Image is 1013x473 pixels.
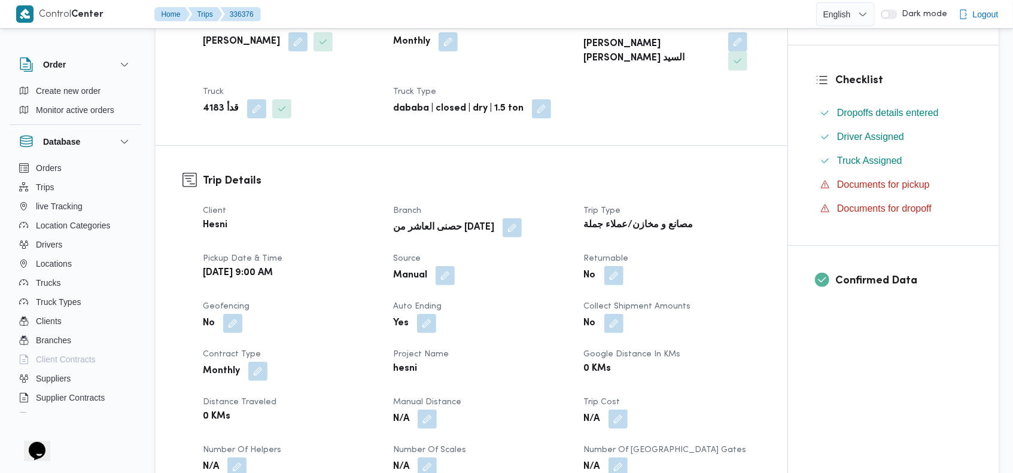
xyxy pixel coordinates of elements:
b: No [584,268,596,283]
button: 336376 [220,7,261,22]
button: Logout [954,2,1003,26]
h3: Database [43,135,80,149]
b: hesni [393,362,417,376]
span: Truck Type [393,88,436,96]
span: Number of Scales [393,446,466,454]
span: Trucks [36,276,60,290]
span: Returnable [584,255,629,263]
span: Number of [GEOGRAPHIC_DATA] Gates [584,446,747,454]
span: Monitor active orders [36,103,114,117]
b: Yes [393,316,409,331]
b: [DATE] 9:00 AM [203,266,273,280]
span: Contract Type [203,350,261,358]
b: Monthly [203,364,240,379]
span: Driver Assigned [837,132,904,142]
b: حصنى العاشر من [DATE] [393,221,494,235]
span: Branch [393,207,421,215]
button: Dropoffs details entered [816,103,972,123]
span: Project Name [393,350,449,358]
button: Home [154,7,190,22]
button: Trips [188,7,223,22]
span: Collect Shipment Amounts [584,303,691,310]
button: Driver Assigned [816,127,972,147]
h3: Confirmed Data [835,273,972,289]
b: Monthly [393,35,430,49]
span: Truck Assigned [837,155,902,166]
span: Truck [203,88,224,96]
button: Suppliers [14,369,136,388]
div: Database [10,158,141,417]
span: Pickup date & time [203,255,282,263]
span: Number of Helpers [203,446,281,454]
span: Devices [36,410,66,424]
button: Locations [14,254,136,273]
b: [PERSON_NAME] [PERSON_NAME] السيد [584,37,720,66]
b: N/A [584,412,600,426]
button: Client Contracts [14,350,136,369]
span: Supplier Contracts [36,390,105,405]
span: Create new order [36,84,101,98]
span: Client Contracts [36,352,96,367]
b: قدأ 4183 [203,102,239,116]
span: Documents for dropoff [837,203,932,213]
button: Trips [14,178,136,197]
span: Documents for pickup [837,178,930,192]
button: Orders [14,158,136,178]
button: live Tracking [14,197,136,216]
iframe: chat widget [12,425,50,461]
button: Documents for pickup [816,175,972,194]
h3: Checklist [835,72,972,89]
b: No [584,316,596,331]
span: Orders [36,161,62,175]
b: Center [72,10,104,19]
b: Manual [393,268,427,283]
span: Documents for dropoff [837,202,932,216]
span: Dark mode [898,10,948,19]
div: Order [10,81,141,124]
button: Truck Types [14,292,136,312]
button: Monitor active orders [14,100,136,120]
b: [PERSON_NAME] [203,35,280,49]
span: Truck Assigned [837,154,902,168]
span: Trips [36,180,54,194]
button: Order [19,57,132,72]
span: live Tracking [36,199,83,213]
span: Google distance in KMs [584,350,681,358]
button: Clients [14,312,136,331]
b: Hesni [203,218,227,233]
span: Drivers [36,237,62,252]
span: Documents for pickup [837,179,930,190]
b: 0 KMs [584,362,612,376]
span: Clients [36,314,62,328]
span: Truck Types [36,295,81,309]
span: Client [203,207,226,215]
h3: Trip Details [203,173,760,189]
button: Database [19,135,132,149]
b: 0 KMs [203,410,230,424]
b: No [203,316,215,331]
span: Location Categories [36,218,111,233]
button: Trucks [14,273,136,292]
span: Locations [36,257,72,271]
img: X8yXhbKr1z7QwAAAABJRU5ErkJggg== [16,5,34,23]
button: Truck Assigned [816,151,972,170]
span: Dropoffs details entered [837,108,939,118]
button: Branches [14,331,136,350]
b: dababa | closed | dry | 1.5 ton [393,102,524,116]
span: Suppliers [36,371,71,386]
span: Auto Ending [393,303,442,310]
span: Logout [973,7,999,22]
button: Documents for dropoff [816,199,972,218]
h3: Order [43,57,66,72]
span: Source [393,255,421,263]
button: Supplier Contracts [14,388,136,407]
b: مصانع و مخازن/عملاء جملة [584,218,693,233]
span: Trip Cost [584,398,620,406]
button: Create new order [14,81,136,100]
button: Location Categories [14,216,136,235]
span: Driver Assigned [837,130,904,144]
span: Distance Traveled [203,398,276,406]
span: Trip Type [584,207,621,215]
span: Manual Distance [393,398,461,406]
